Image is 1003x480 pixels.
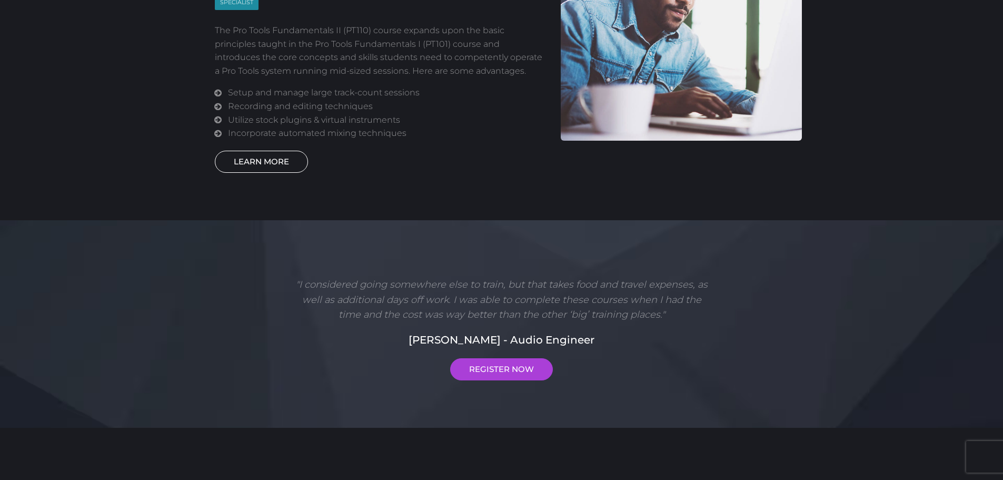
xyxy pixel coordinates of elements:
p: "I considered going somewhere else to train, but that takes food and travel expenses, as well as ... [292,277,712,322]
li: Utilize stock plugins & virtual instruments [228,113,545,127]
li: Recording and editing techniques [228,100,545,113]
a: LEARN MORE [215,151,308,173]
a: REGISTER NOW [450,358,553,380]
p: The Pro Tools Fundamentals II (PT110) course expands upon the basic principles taught in the Pro ... [215,24,545,77]
li: Setup and manage large track-count sessions [228,86,545,100]
li: Incorporate automated mixing techniques [228,126,545,140]
h5: [PERSON_NAME] - Audio Engineer [202,332,802,348]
